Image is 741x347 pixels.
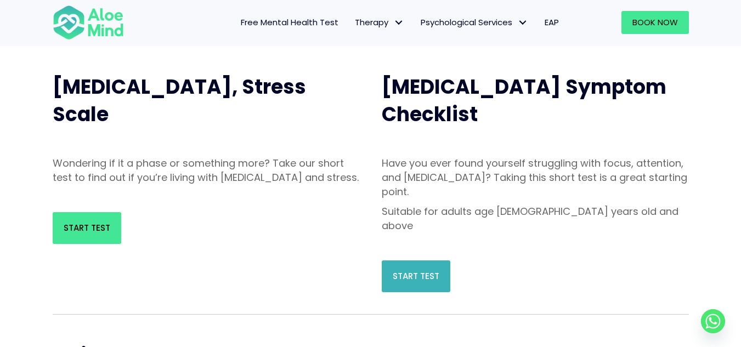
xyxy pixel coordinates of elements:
[391,15,407,31] span: Therapy: submenu
[515,15,531,31] span: Psychological Services: submenu
[53,156,360,185] p: Wondering if it a phase or something more? Take our short test to find out if you’re living with ...
[382,260,450,292] a: Start Test
[347,11,412,34] a: TherapyTherapy: submenu
[355,16,404,28] span: Therapy
[412,11,536,34] a: Psychological ServicesPsychological Services: submenu
[632,16,678,28] span: Book Now
[382,156,689,199] p: Have you ever found yourself struggling with focus, attention, and [MEDICAL_DATA]? Taking this sh...
[233,11,347,34] a: Free Mental Health Test
[53,4,124,41] img: Aloe mind Logo
[64,222,110,234] span: Start Test
[53,73,306,128] span: [MEDICAL_DATA], Stress Scale
[241,16,338,28] span: Free Mental Health Test
[545,16,559,28] span: EAP
[701,309,725,333] a: Whatsapp
[138,11,567,34] nav: Menu
[421,16,528,28] span: Psychological Services
[536,11,567,34] a: EAP
[621,11,689,34] a: Book Now
[382,73,666,128] span: [MEDICAL_DATA] Symptom Checklist
[393,270,439,282] span: Start Test
[382,204,689,233] p: Suitable for adults age [DEMOGRAPHIC_DATA] years old and above
[53,212,121,244] a: Start Test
